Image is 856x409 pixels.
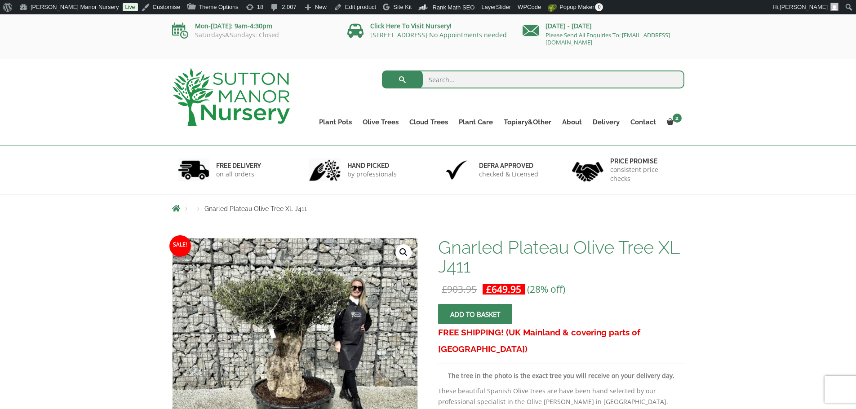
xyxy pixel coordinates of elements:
[395,244,412,260] a: View full-screen image gallery
[347,162,397,170] h6: hand picked
[595,3,603,11] span: 0
[172,31,334,39] p: Saturdays&Sundays: Closed
[448,371,674,380] strong: The tree in the photo is the exact tree you will receive on your delivery day.
[546,31,670,46] a: Please Send All Enquiries To: [EMAIL_ADDRESS][DOMAIN_NAME]
[172,21,334,31] p: Mon-[DATE]: 9am-4:30pm
[442,283,447,295] span: £
[438,324,684,357] h3: FREE SHIPPING! (UK Mainland & covering parts of [GEOGRAPHIC_DATA])
[172,68,290,126] img: logo
[479,170,538,179] p: checked & Licensed
[625,116,661,128] a: Contact
[479,162,538,170] h6: Defra approved
[370,22,452,30] a: Click Here To Visit Nursery!
[438,238,684,276] h1: Gnarled Plateau Olive Tree XL J411
[557,116,587,128] a: About
[438,304,512,324] button: Add to basket
[780,4,828,10] span: [PERSON_NAME]
[172,205,684,212] nav: Breadcrumbs
[527,283,565,295] span: (28% off)
[216,162,261,170] h6: FREE DELIVERY
[357,116,404,128] a: Olive Trees
[382,70,684,88] input: Search...
[486,283,492,295] span: £
[453,116,498,128] a: Plant Care
[610,165,679,183] p: consistent price checks
[523,21,684,31] p: [DATE] - [DATE]
[610,157,679,165] h6: Price promise
[204,205,307,212] span: Gnarled Plateau Olive Tree XL J411
[441,158,472,181] img: 3.jpg
[661,116,684,128] a: 2
[404,116,453,128] a: Cloud Trees
[486,283,521,295] bdi: 649.95
[572,156,603,184] img: 4.jpg
[393,4,412,10] span: Site Kit
[314,116,357,128] a: Plant Pots
[347,170,397,179] p: by professionals
[169,235,191,257] span: Sale!
[216,170,261,179] p: on all orders
[370,31,507,39] a: [STREET_ADDRESS] No Appointments needed
[442,283,477,295] bdi: 903.95
[673,114,682,123] span: 2
[123,3,138,11] a: Live
[587,116,625,128] a: Delivery
[432,4,475,11] span: Rank Math SEO
[309,158,341,181] img: 2.jpg
[178,158,209,181] img: 1.jpg
[498,116,557,128] a: Topiary&Other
